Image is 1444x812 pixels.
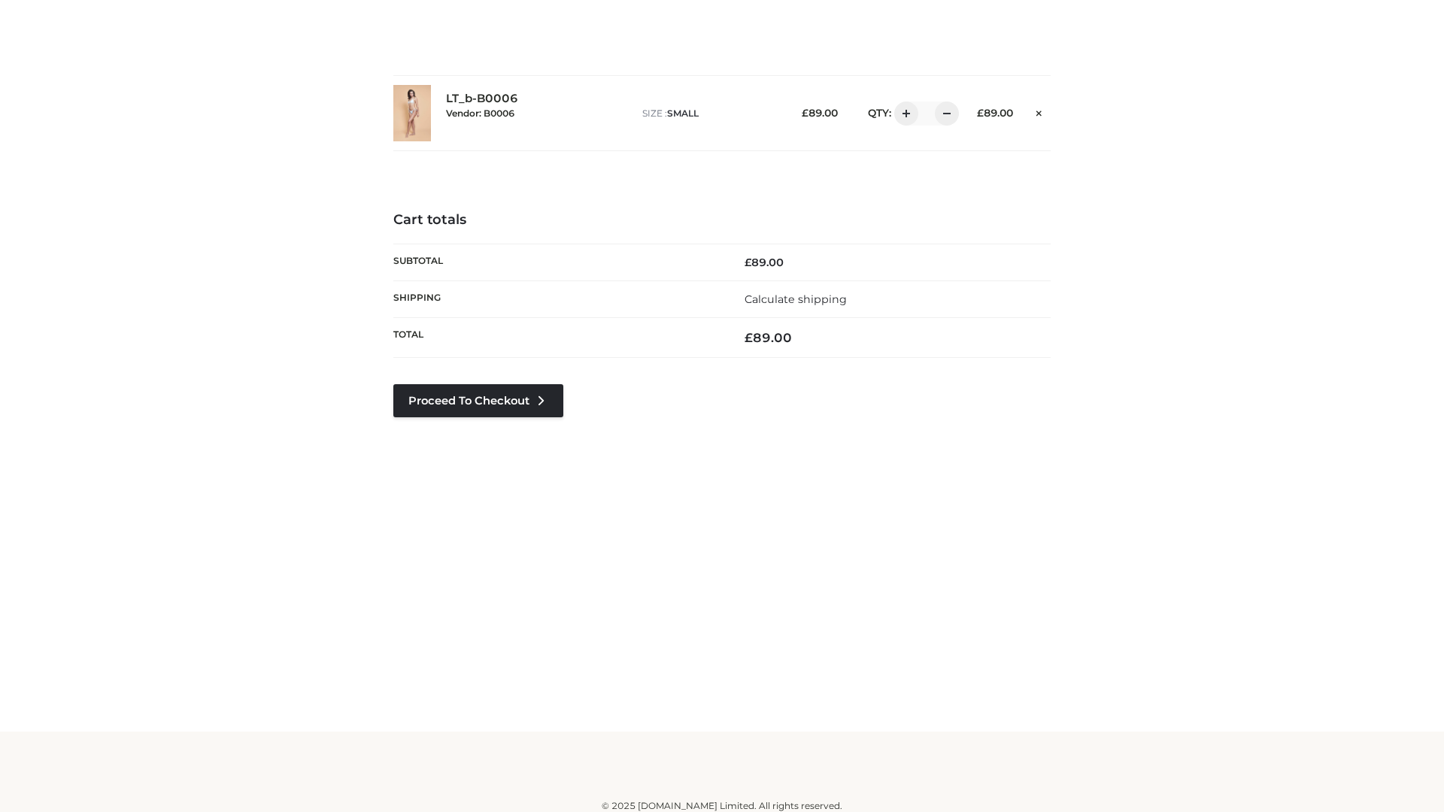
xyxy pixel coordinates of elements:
a: Remove this item [1028,101,1051,121]
small: Vendor: B0006 [446,108,514,119]
div: LT_b-B0006 [446,92,627,134]
span: £ [802,107,808,119]
bdi: 89.00 [977,107,1013,119]
p: size : [642,107,778,120]
bdi: 89.00 [802,107,838,119]
h4: Cart totals [393,212,1051,229]
th: Subtotal [393,244,722,280]
span: £ [977,107,984,119]
th: Shipping [393,280,722,317]
a: Calculate shipping [745,292,847,306]
th: Total [393,318,722,358]
bdi: 89.00 [745,330,792,345]
a: Proceed to Checkout [393,384,563,417]
span: £ [745,330,753,345]
span: SMALL [667,108,699,119]
bdi: 89.00 [745,256,784,269]
div: QTY: [853,101,954,126]
span: £ [745,256,751,269]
